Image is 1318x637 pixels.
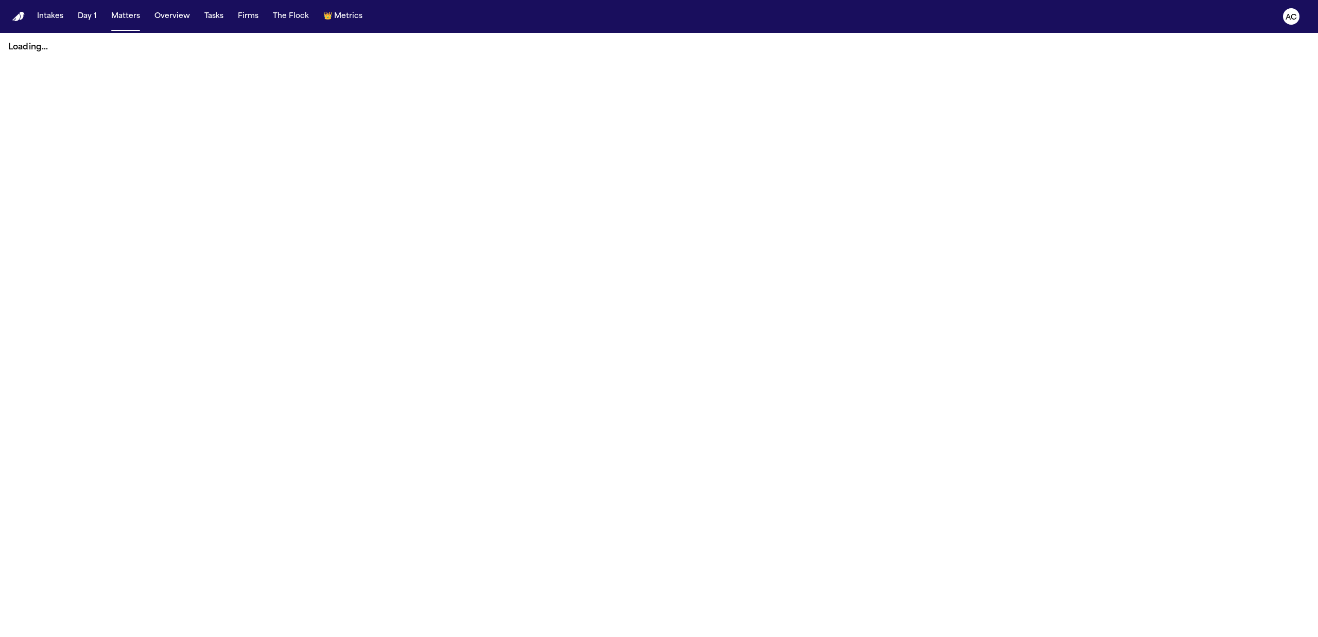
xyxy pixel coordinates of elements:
button: Tasks [200,7,228,26]
a: Home [12,12,25,22]
img: Finch Logo [12,12,25,22]
button: The Flock [269,7,313,26]
button: Overview [150,7,194,26]
button: Firms [234,7,263,26]
p: Loading... [8,41,1310,54]
button: Matters [107,7,144,26]
button: Intakes [33,7,67,26]
button: crownMetrics [319,7,367,26]
button: Day 1 [74,7,101,26]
